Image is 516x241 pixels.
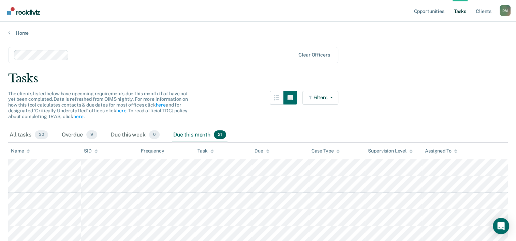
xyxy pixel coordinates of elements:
[149,130,160,139] span: 0
[500,5,511,16] div: D M
[254,148,269,154] div: Due
[214,130,226,139] span: 21
[84,148,98,154] div: SID
[60,128,99,143] div: Overdue9
[141,148,164,154] div: Frequency
[86,130,97,139] span: 9
[156,102,165,108] a: here
[8,71,508,85] div: Tasks
[493,218,509,234] div: Open Intercom Messenger
[500,5,511,16] button: Profile dropdown button
[7,7,40,15] img: Recidiviz
[109,128,161,143] div: Due this week0
[298,52,330,58] div: Clear officers
[116,108,126,113] a: here
[73,114,83,119] a: here
[311,148,340,154] div: Case Type
[368,148,413,154] div: Supervision Level
[8,91,188,119] span: The clients listed below have upcoming requirements due this month that have not yet been complet...
[11,148,30,154] div: Name
[172,128,227,143] div: Due this month21
[425,148,457,154] div: Assigned To
[8,128,49,143] div: All tasks30
[197,148,213,154] div: Task
[303,91,339,105] button: Filters
[35,130,48,139] span: 30
[8,30,508,36] a: Home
